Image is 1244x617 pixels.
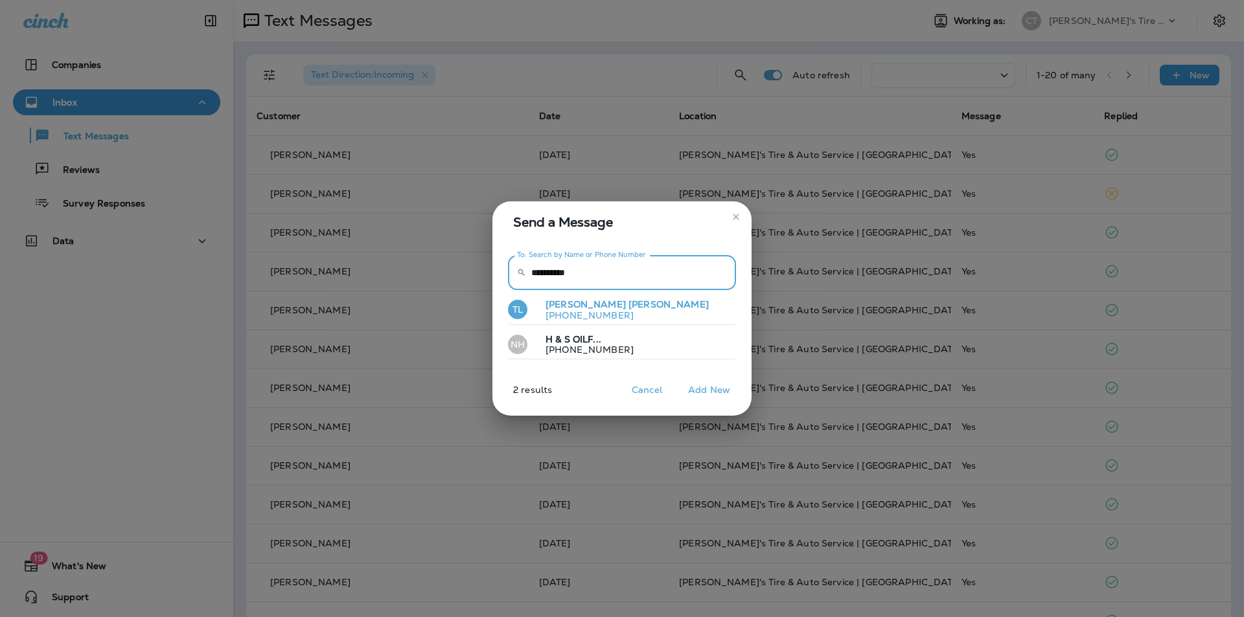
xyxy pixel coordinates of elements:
[726,207,746,227] button: close
[487,385,552,405] p: 2 results
[546,298,626,310] span: [PERSON_NAME]
[535,310,709,320] p: [PHONE_NUMBER]
[508,300,527,319] div: TL
[508,330,736,360] button: NH H & S OILF...[PHONE_NUMBER]
[508,335,527,354] div: NH
[628,298,709,310] span: [PERSON_NAME]
[682,380,737,400] button: Add New
[517,250,646,260] label: To: Search by Name or Phone Number
[508,295,736,325] button: TL[PERSON_NAME] [PERSON_NAME][PHONE_NUMBER]
[546,333,601,345] span: H & S OILF...
[535,344,634,355] p: [PHONE_NUMBER]
[623,380,671,400] button: Cancel
[513,212,736,232] span: Send a Message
